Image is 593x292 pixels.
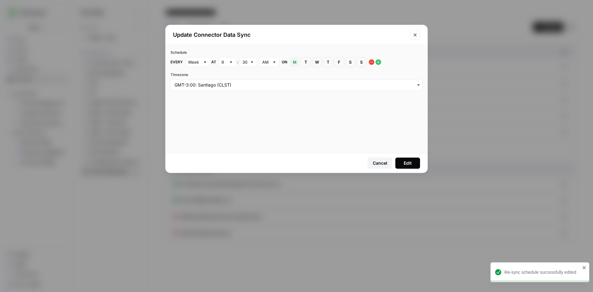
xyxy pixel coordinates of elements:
label: Timezone [170,72,423,78]
span: S [360,59,363,65]
div: Re-sync schedule successfully edited [504,269,580,275]
div: Edit [404,160,412,166]
button: Cancel [368,158,392,169]
button: M [290,57,300,67]
h2: Update Connector Data Sync [173,31,406,39]
button: Edit [395,158,420,169]
input: 30 [242,59,247,65]
input: GMT-3:00: Santiago (CLST) [175,82,418,88]
button: S [356,57,366,67]
button: Close modal [410,30,420,40]
span: : [237,59,238,65]
button: T [323,57,333,67]
button: close [582,265,587,270]
button: S [345,57,355,67]
button: W [312,57,322,67]
span: T [304,59,308,65]
span: at [211,59,216,65]
div: Cancel [373,160,387,166]
div: Schedule [170,50,423,55]
span: F [337,59,341,65]
input: Week [188,59,200,65]
span: Every [170,59,183,65]
span: M [293,59,296,65]
span: T [326,59,330,65]
input: 9 [221,59,226,65]
span: W [315,59,319,65]
button: T [301,57,311,67]
span: on [282,59,287,65]
input: AM [262,59,270,65]
span: S [348,59,352,65]
button: F [334,57,344,67]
